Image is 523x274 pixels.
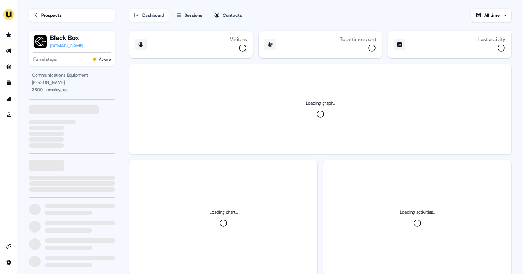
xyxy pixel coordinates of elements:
div: Total time spent [340,36,376,42]
button: All time [471,9,511,22]
div: Sessions [185,12,202,19]
button: Contacts [210,9,246,22]
a: Go to attribution [3,93,15,105]
a: Go to integrations [3,257,15,268]
a: Go to outbound experience [3,45,15,57]
a: Go to prospects [3,29,15,41]
div: Visitors [230,36,247,42]
div: 3800 + employees [32,86,112,93]
div: [PERSON_NAME] [32,79,112,86]
div: Dashboard [142,12,164,19]
a: Go to integrations [3,241,15,252]
a: Prospects [29,9,115,22]
a: [DOMAIN_NAME] [50,42,83,49]
a: Go to templates [3,77,15,89]
a: Go to Inbound [3,61,15,73]
div: Contacts [223,12,242,19]
a: Go to experiments [3,109,15,121]
span: All time [484,12,500,18]
div: Loading chart... [210,209,238,216]
div: Loading activities... [400,209,435,216]
span: Funnel stage: [33,56,57,63]
div: Prospects [41,12,62,19]
div: Last activity [478,36,506,42]
button: Aware [99,56,111,63]
button: Sessions [171,9,207,22]
div: Communications Equipment [32,72,112,79]
button: Black Box [50,33,83,42]
button: Dashboard [129,9,169,22]
div: Loading graph... [306,100,335,107]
